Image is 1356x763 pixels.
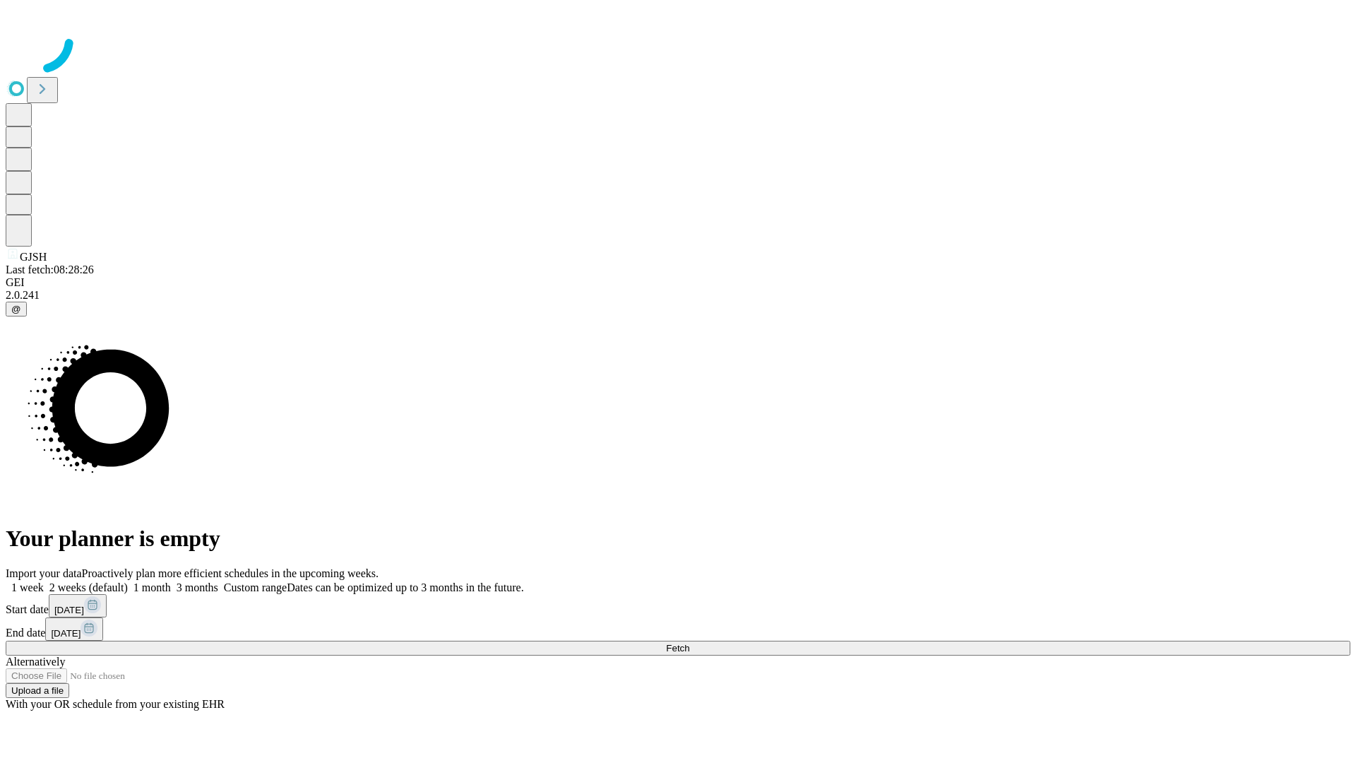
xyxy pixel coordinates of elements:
[6,276,1350,289] div: GEI
[6,617,1350,641] div: End date
[6,302,27,317] button: @
[49,581,128,593] span: 2 weeks (default)
[11,581,44,593] span: 1 week
[224,581,287,593] span: Custom range
[6,594,1350,617] div: Start date
[177,581,218,593] span: 3 months
[49,594,107,617] button: [DATE]
[287,581,523,593] span: Dates can be optimized up to 3 months in the future.
[666,643,689,653] span: Fetch
[6,526,1350,552] h1: Your planner is empty
[54,605,84,615] span: [DATE]
[20,251,47,263] span: GJSH
[6,656,65,668] span: Alternatively
[6,264,94,276] span: Last fetch: 08:28:26
[51,628,81,639] span: [DATE]
[6,683,69,698] button: Upload a file
[6,567,82,579] span: Import your data
[6,289,1350,302] div: 2.0.241
[11,304,21,314] span: @
[133,581,171,593] span: 1 month
[6,641,1350,656] button: Fetch
[6,698,225,710] span: With your OR schedule from your existing EHR
[45,617,103,641] button: [DATE]
[82,567,379,579] span: Proactively plan more efficient schedules in the upcoming weeks.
